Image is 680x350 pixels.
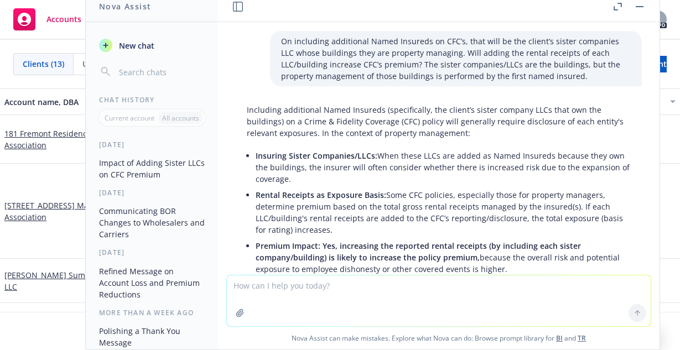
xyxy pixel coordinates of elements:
[578,333,586,343] a: TR
[162,113,199,123] p: All accounts
[256,241,581,263] span: Yes, increasing the reported rental receipts (by including each sister company/building) is likel...
[281,35,631,82] p: On including additional Named Insureds on CFC’s, that will be the client’s sister companies LLC w...
[256,148,631,187] li: When these LLCs are added as Named Insureds because they own the buildings, the insurer will ofte...
[86,308,218,317] div: More than a week ago
[222,327,655,349] span: Nova Assist can make mistakes. Explore what Nova can do: Browse prompt library for and
[256,238,631,277] li: because the overall risk and potential exposure to employee dishonesty or other covered events is...
[99,1,151,12] h1: Nova Assist
[9,4,86,35] a: Accounts
[256,187,631,238] li: Some CFC policies, especially those for property managers, determine premium based on the total g...
[95,154,209,184] button: Impact of Adding Sister LLCs on CFC Premium
[4,269,109,292] a: [PERSON_NAME] Summit LLC
[95,35,209,55] button: New chat
[256,190,386,200] span: Rental Receipts as Exposure Basis:
[105,113,154,123] p: Current account
[82,58,168,70] span: Upcoming renewals (9)
[86,95,218,105] div: Chat History
[4,200,109,223] a: [STREET_ADDRESS] Master Association
[117,40,154,51] span: New chat
[117,64,205,80] input: Search chats
[256,150,377,161] span: Insuring Sister Companies/LLCs:
[46,15,81,24] span: Accounts
[86,248,218,257] div: [DATE]
[86,140,218,149] div: [DATE]
[556,333,563,343] a: BI
[4,128,109,151] a: 181 Fremont Residences Association
[247,104,631,139] p: Including additional Named Insureds (specifically, the client’s sister company LLCs that own the ...
[4,96,97,108] div: Account name, DBA
[95,262,209,304] button: Refined Message on Account Loss and Premium Reductions
[256,241,320,251] span: Premium Impact:
[95,202,209,243] button: Communicating BOR Changes to Wholesalers and Carriers
[23,58,64,70] span: Clients (13)
[86,188,218,197] div: [DATE]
